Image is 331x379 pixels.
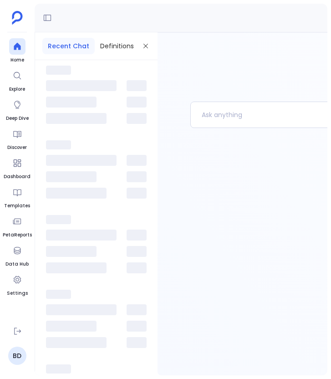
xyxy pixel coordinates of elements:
[4,155,31,180] a: Dashboard
[9,86,25,93] span: Explore
[8,347,26,365] a: BD
[12,11,23,25] img: petavue logo
[4,173,31,180] span: Dashboard
[5,242,29,268] a: Data Hub
[4,184,30,210] a: Templates
[7,290,28,297] span: Settings
[4,202,30,210] span: Templates
[3,213,32,239] a: PetaReports
[5,261,29,268] span: Data Hub
[7,126,27,151] a: Discover
[7,144,27,151] span: Discover
[9,67,25,93] a: Explore
[42,38,95,54] button: Recent Chat
[9,38,25,64] a: Home
[9,56,25,64] span: Home
[3,231,32,239] span: PetaReports
[7,271,28,297] a: Settings
[6,97,29,122] a: Deep Dive
[6,115,29,122] span: Deep Dive
[95,38,139,54] button: Definitions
